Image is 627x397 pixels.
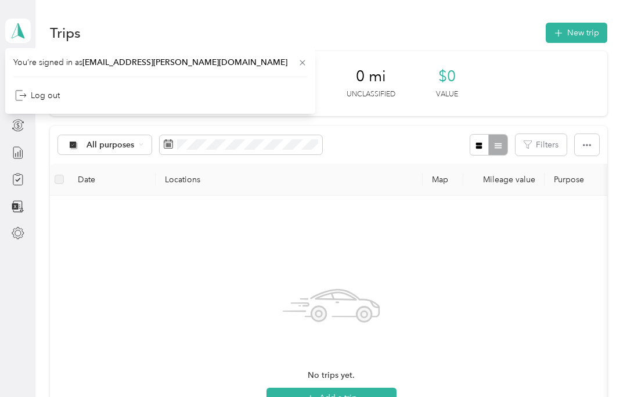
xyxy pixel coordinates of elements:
iframe: Everlance-gr Chat Button Frame [562,332,627,397]
th: Locations [156,164,423,196]
button: New trip [546,23,607,43]
th: Date [69,164,156,196]
span: [EMAIL_ADDRESS][PERSON_NAME][DOMAIN_NAME] [82,57,287,67]
h1: Trips [50,27,81,39]
span: You’re signed in as [13,56,307,68]
th: Mileage value [463,164,545,196]
p: Value [436,89,458,100]
span: All purposes [87,141,135,149]
div: Log out [15,89,60,102]
p: Unclassified [347,89,395,100]
span: No trips yet. [308,369,355,382]
span: 0 mi [356,67,386,86]
span: $0 [438,67,456,86]
button: Filters [516,134,567,156]
th: Map [423,164,463,196]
